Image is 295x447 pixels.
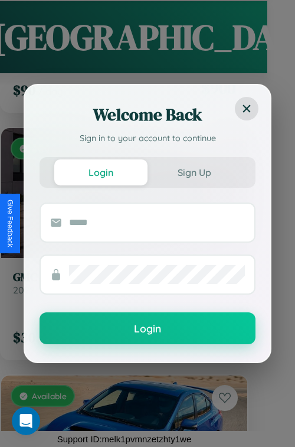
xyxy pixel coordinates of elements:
[6,200,14,247] div: Give Feedback
[40,312,255,344] button: Login
[54,159,147,185] button: Login
[147,159,241,185] button: Sign Up
[40,103,255,126] h2: Welcome Back
[12,407,40,435] iframe: Intercom live chat
[40,132,255,145] p: Sign in to your account to continue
